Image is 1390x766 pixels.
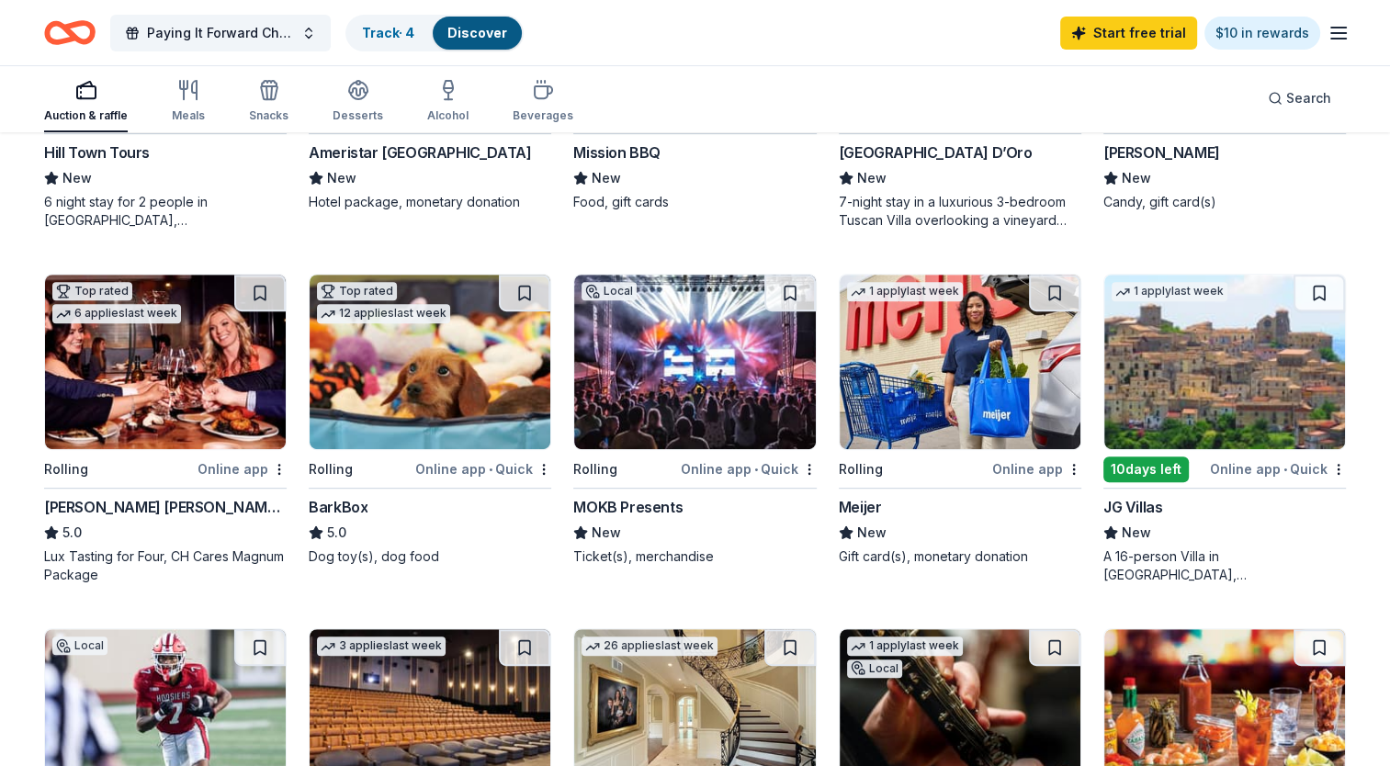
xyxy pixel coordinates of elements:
button: Auction & raffle [44,72,128,132]
div: 6 night stay for 2 people in [GEOGRAPHIC_DATA], [GEOGRAPHIC_DATA] [44,193,287,230]
div: Rolling [839,458,883,480]
div: Auction & raffle [44,108,128,123]
span: New [62,167,92,189]
div: 1 apply last week [847,282,963,301]
div: Desserts [333,108,383,123]
img: Image for Cooper's Hawk Winery and Restaurants [45,275,286,449]
a: Discover [447,25,507,40]
div: Online app Quick [1210,457,1346,480]
div: BarkBox [309,496,367,518]
div: Snacks [249,108,288,123]
a: Home [44,11,96,54]
div: 6 applies last week [52,304,181,323]
a: $10 in rewards [1204,17,1320,50]
div: Food, gift cards [573,193,816,211]
button: Paying It Forward Christmas Toy Drive [110,15,331,51]
img: Image for Meijer [840,275,1080,449]
div: A 16-person Villa in [GEOGRAPHIC_DATA], [GEOGRAPHIC_DATA], [GEOGRAPHIC_DATA] for 7days/6nights (R... [1103,547,1346,584]
div: Hill Town Tours [44,141,150,163]
div: 3 applies last week [317,636,446,656]
span: • [489,462,492,477]
div: Rolling [573,458,617,480]
div: Hotel package, monetary donation [309,193,551,211]
img: Image for BarkBox [310,275,550,449]
div: Rolling [44,458,88,480]
div: 10 days left [1103,456,1189,482]
button: Beverages [513,72,573,132]
div: Candy, gift card(s) [1103,193,1346,211]
div: 12 applies last week [317,304,450,323]
span: New [327,167,356,189]
div: [PERSON_NAME] [PERSON_NAME] Winery and Restaurants [44,496,287,518]
div: Gift card(s), monetary donation [839,547,1081,566]
div: Ameristar [GEOGRAPHIC_DATA] [309,141,531,163]
span: New [1122,167,1151,189]
div: [PERSON_NAME] [1103,141,1220,163]
span: 5.0 [327,522,346,544]
div: 1 apply last week [1112,282,1227,301]
a: Track· 4 [362,25,414,40]
span: New [857,167,887,189]
a: Image for MOKB PresentsLocalRollingOnline app•QuickMOKB PresentsNewTicket(s), merchandise [573,274,816,566]
div: Online app Quick [415,457,551,480]
div: Local [847,659,902,678]
span: • [1283,462,1287,477]
div: Top rated [52,282,132,300]
img: Image for MOKB Presents [574,275,815,449]
a: Image for BarkBoxTop rated12 applieslast weekRollingOnline app•QuickBarkBox5.0Dog toy(s), dog food [309,274,551,566]
div: Meals [172,108,205,123]
span: Paying It Forward Christmas Toy Drive [147,22,294,44]
button: Meals [172,72,205,132]
span: New [592,167,621,189]
div: JG Villas [1103,496,1162,518]
div: Meijer [839,496,882,518]
div: 26 applies last week [582,636,718,656]
div: [GEOGRAPHIC_DATA] D’Oro [839,141,1033,163]
div: Online app Quick [681,457,817,480]
div: Local [582,282,637,300]
span: • [754,462,758,477]
button: Alcohol [427,72,469,132]
div: Alcohol [427,108,469,123]
div: Mission BBQ [573,141,661,163]
button: Snacks [249,72,288,132]
button: Search [1253,80,1346,117]
span: Search [1286,87,1331,109]
div: 7-night stay in a luxurious 3-bedroom Tuscan Villa overlooking a vineyard and the ancient walled ... [839,193,1081,230]
span: 5.0 [62,522,82,544]
div: Lux Tasting for Four, CH Cares Magnum Package [44,547,287,584]
div: Online app [992,457,1081,480]
button: Track· 4Discover [345,15,524,51]
button: Desserts [333,72,383,132]
a: Start free trial [1060,17,1197,50]
img: Image for JG Villas [1104,275,1345,449]
span: New [1122,522,1151,544]
div: MOKB Presents [573,496,683,518]
div: Online app [198,457,287,480]
div: 1 apply last week [847,636,963,656]
span: New [592,522,621,544]
a: Image for Meijer1 applylast weekRollingOnline appMeijerNewGift card(s), monetary donation [839,274,1081,566]
div: Beverages [513,108,573,123]
div: Top rated [317,282,397,300]
a: Image for JG Villas1 applylast week10days leftOnline app•QuickJG VillasNewA 16-person Villa in [G... [1103,274,1346,584]
div: Ticket(s), merchandise [573,547,816,566]
div: Rolling [309,458,353,480]
div: Local [52,636,107,655]
a: Image for Cooper's Hawk Winery and RestaurantsTop rated6 applieslast weekRollingOnline app[PERSON... [44,274,287,584]
span: New [857,522,887,544]
div: Dog toy(s), dog food [309,547,551,566]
